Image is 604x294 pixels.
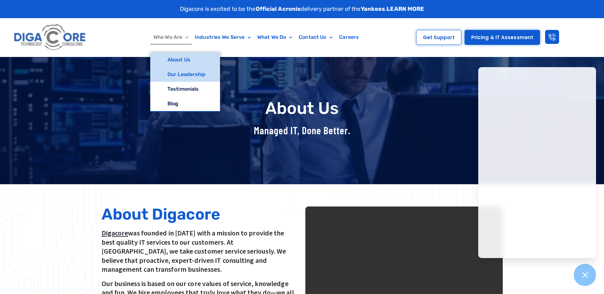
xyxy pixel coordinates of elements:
a: Blog [150,96,220,111]
ul: Who We Are [150,52,220,112]
span: Pricing & IT Assessment [471,35,533,40]
p: Digacore is excited to be the delivery partner of the . [180,5,424,13]
a: Get Support [416,30,461,45]
a: About Us [150,52,220,67]
a: Industries We Serve [192,30,254,45]
span: Managed IT, Done Better. [254,124,351,136]
strong: Yankees [361,5,385,12]
h2: About Digacore [102,206,299,222]
span: Get Support [423,35,455,40]
nav: Menu [119,30,394,45]
a: Our Leadership [150,67,220,82]
iframe: Chatgenie Messenger [478,67,596,258]
a: What We Do [254,30,295,45]
h1: About Us [98,99,506,117]
p: was founded in [DATE] with a mission to provide the best quality IT services to our customers. At... [102,228,299,274]
a: Pricing & IT Assessment [465,30,540,45]
a: Careers [336,30,362,45]
a: LEARN MORE [387,5,424,12]
a: Contact Us [295,30,336,45]
a: Digacore [102,228,128,237]
a: Testimonials [150,82,220,96]
a: Who We Are [150,30,192,45]
img: Digacore logo 1 [12,21,88,53]
strong: Official Acronis [256,5,301,12]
